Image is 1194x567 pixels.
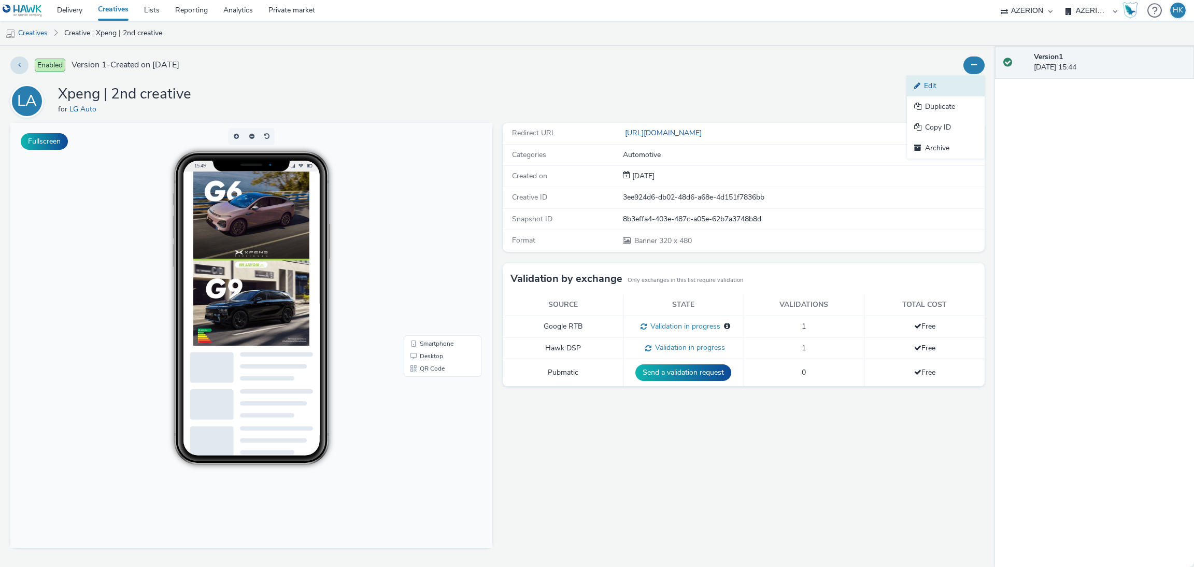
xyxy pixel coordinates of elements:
div: 3ee924d6-db02-48d6-a68e-4d151f7836bb [623,192,984,203]
span: 320 x 480 [633,236,692,246]
img: undefined Logo [3,4,42,17]
span: 1 [802,343,806,353]
span: Enabled [35,59,65,72]
span: Snapshot ID [512,214,552,224]
td: Google RTB [503,316,623,337]
a: LA [10,96,48,106]
th: Source [503,294,623,316]
span: Format [512,235,535,245]
a: Duplicate [907,96,985,117]
span: Version 1 - Created on [DATE] [72,59,179,71]
li: QR Code [395,239,469,252]
th: Validations [744,294,864,316]
th: State [623,294,744,316]
span: 15:49 [184,40,195,46]
span: Banner [634,236,659,246]
a: Archive [907,138,985,159]
div: Creation 16 September 2025, 15:44 [630,171,655,181]
strong: Version 1 [1034,52,1063,62]
a: LG Auto [69,104,101,114]
span: Smartphone [409,218,443,224]
img: mobile [5,29,16,39]
button: Send a validation request [635,364,731,381]
li: Desktop [395,227,469,239]
div: [DATE] 15:44 [1034,52,1186,73]
small: Only exchanges in this list require validation [628,276,743,285]
td: Pubmatic [503,359,623,387]
a: Hawk Academy [1122,2,1142,19]
span: Validation in progress [647,321,720,331]
div: 8b3effa4-403e-487c-a05e-62b7a3748b8d [623,214,984,224]
span: Creative ID [512,192,547,202]
span: Validation in progress [651,343,725,352]
span: Free [914,367,935,377]
th: Total cost [864,294,985,316]
span: Free [914,343,935,353]
span: Created on [512,171,547,181]
div: HK [1173,3,1183,18]
h1: Xpeng | 2nd creative [58,84,191,104]
div: Automotive [623,150,984,160]
a: [URL][DOMAIN_NAME] [623,128,706,138]
h3: Validation by exchange [510,271,622,287]
li: Smartphone [395,215,469,227]
span: Desktop [409,230,433,236]
span: 0 [802,367,806,377]
span: QR Code [409,243,434,249]
span: for [58,104,69,114]
img: Hawk Academy [1122,2,1138,19]
span: 1 [802,321,806,331]
div: LA [17,87,37,116]
span: [DATE] [630,171,655,181]
a: Copy ID [907,117,985,138]
img: Advertisement preview [183,49,299,223]
a: Creative : Xpeng | 2nd creative [59,21,167,46]
button: Fullscreen [21,133,68,150]
a: Edit [907,76,985,96]
span: Categories [512,150,546,160]
td: Hawk DSP [503,337,623,359]
span: Redirect URL [512,128,556,138]
span: Free [914,321,935,331]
